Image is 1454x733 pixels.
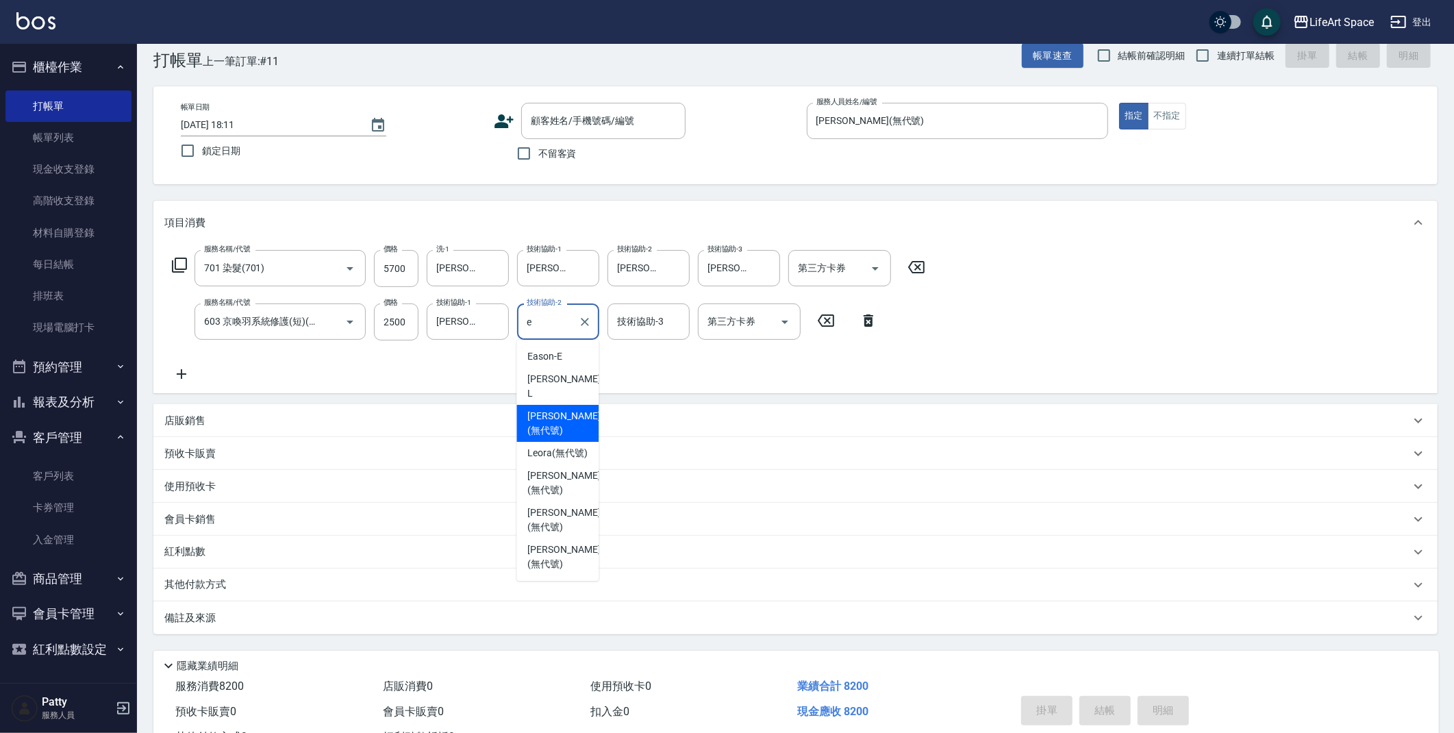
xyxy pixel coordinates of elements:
div: 其他付款方式 [153,569,1438,601]
button: 預約管理 [5,349,131,385]
label: 洗-1 [436,244,449,254]
span: 不留客資 [538,147,577,161]
a: 打帳單 [5,90,131,122]
label: 技術協助-1 [527,244,562,254]
div: LifeArt Space [1309,14,1374,31]
div: 預收卡販賣 [153,437,1438,470]
span: 現金應收 8200 [797,705,868,718]
img: Logo [16,12,55,29]
label: 服務人員姓名/編號 [816,97,877,107]
span: [PERSON_NAME] (無代號) [527,506,600,534]
p: 項目消費 [164,216,205,230]
button: save [1253,8,1281,36]
button: 紅利點數設定 [5,632,131,667]
span: [PERSON_NAME] (無代號) [527,543,600,571]
button: 登出 [1385,10,1438,35]
span: 店販消費 0 [383,680,433,693]
p: 會員卡銷售 [164,512,216,527]
button: 櫃檯作業 [5,49,131,85]
label: 帳單日期 [181,102,210,112]
button: 帳單速查 [1022,43,1083,69]
p: 店販銷售 [164,414,205,428]
p: 預收卡販賣 [164,447,216,461]
a: 入金管理 [5,524,131,556]
label: 技術協助-3 [707,244,742,254]
div: 項目消費 [153,201,1438,245]
p: 其他付款方式 [164,577,233,593]
h3: 打帳單 [153,51,203,70]
span: 會員卡販賣 0 [383,705,444,718]
button: Open [864,258,886,279]
a: 每日結帳 [5,249,131,280]
div: 紅利點數 [153,536,1438,569]
span: 預收卡販賣 0 [175,705,236,718]
span: 使用預收卡 0 [590,680,651,693]
div: 會員卡銷售 [153,503,1438,536]
button: 不指定 [1148,103,1186,129]
a: 材料自購登錄 [5,217,131,249]
img: Person [11,695,38,722]
span: [PERSON_NAME] (無代號) [527,409,600,438]
div: 備註及來源 [153,601,1438,634]
p: 紅利點數 [164,545,212,560]
a: 客戶列表 [5,460,131,492]
span: 服務消費 8200 [175,680,244,693]
label: 價格 [384,244,398,254]
span: 業績合計 8200 [797,680,868,693]
label: 技術協助-2 [617,244,652,254]
div: 使用預收卡 [153,470,1438,503]
button: LifeArt Space [1288,8,1379,36]
a: 高階收支登錄 [5,185,131,216]
p: 備註及來源 [164,611,216,625]
label: 服務名稱/代號 [204,297,250,308]
a: 帳單列表 [5,122,131,153]
button: 客戶管理 [5,420,131,456]
a: 卡券管理 [5,492,131,523]
a: 排班表 [5,280,131,312]
span: Eason -E [527,349,562,364]
h5: Patty [42,695,112,709]
input: YYYY/MM/DD hh:mm [181,114,356,136]
p: 隱藏業績明細 [177,659,238,673]
span: 上一筆訂單:#11 [203,53,279,70]
button: Open [774,311,796,333]
button: Open [339,258,361,279]
button: Open [339,311,361,333]
button: Clear [575,312,594,332]
label: 服務名稱/代號 [204,244,250,254]
label: 技術協助-1 [436,297,471,308]
button: 報表及分析 [5,384,131,420]
a: 現金收支登錄 [5,153,131,185]
span: 鎖定日期 [202,144,240,158]
span: Leora (無代號) [527,446,588,460]
label: 價格 [384,297,398,308]
div: 店販銷售 [153,404,1438,437]
span: 扣入金 0 [590,705,629,718]
a: 現場電腦打卡 [5,312,131,343]
span: 連續打單結帳 [1217,49,1275,63]
button: 指定 [1119,103,1149,129]
label: 技術協助-2 [527,297,562,308]
p: 服務人員 [42,709,112,721]
span: [PERSON_NAME] -L [527,372,603,401]
span: 結帳前確認明細 [1118,49,1186,63]
button: Choose date, selected date is 2025-08-16 [362,109,394,142]
button: 會員卡管理 [5,596,131,632]
span: [PERSON_NAME] (無代號) [527,469,600,497]
button: 商品管理 [5,561,131,597]
p: 使用預收卡 [164,480,216,494]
